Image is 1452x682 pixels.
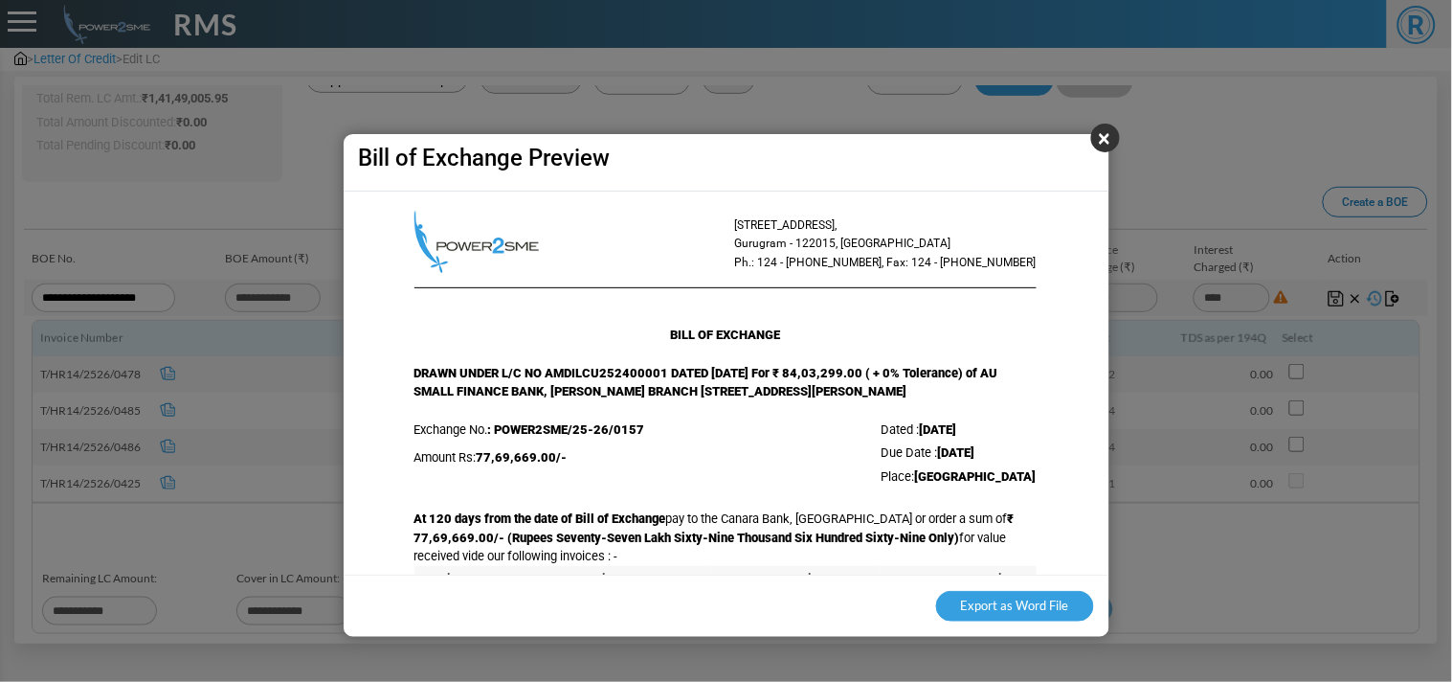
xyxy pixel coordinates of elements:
[414,326,1037,420] td: DRAWN UNDER L/C NO AMDILCU252400001 DATED [DATE] For ₹ 84,03,299.00 ( + 0% Tolerance) of AU SMALL...
[414,510,1037,566] td: pay to the Canara Bank, [GEOGRAPHIC_DATA] or order a sum of for value received vide our following...
[414,211,539,273] img: Logo
[882,467,1037,487] td: Place:
[477,450,568,465] span: 77,69,669.00/-
[938,445,975,460] span: [DATE]
[359,145,726,172] h4: Bill of Exchange Preview
[882,443,1037,467] td: Due Date :
[920,422,957,437] span: [DATE]
[414,511,666,526] span: At 120 days from the date of Bill of Exchange
[414,421,645,449] td: Exchange No.
[570,566,712,592] th: Invoice No.
[488,422,645,437] span: : POWER2SME/25-26/0157
[414,511,1015,545] span: ₹ 77,69,669.00/- (Rupees Seventy-Seven Lakh Sixty-Nine Thousand Six Hundred Sixty-Nine Only)
[1091,124,1120,152] button: ×
[936,591,1094,622] button: Export as Word File
[414,448,645,477] td: Amount Rs:
[414,326,1037,345] center: BILL OF EXCHANGE
[882,421,1037,444] td: Dated :
[735,212,1037,273] td: [STREET_ADDRESS], Gurugram - 122015, [GEOGRAPHIC_DATA] Ph.: 124 - [PHONE_NUMBER], Fax: 124 - [PHO...
[880,566,1036,592] th: Cover in LC
[712,566,880,592] th: Invoice Amount
[414,566,570,592] th: Invoice Date
[915,469,1037,484] span: [GEOGRAPHIC_DATA]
